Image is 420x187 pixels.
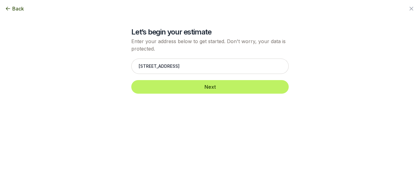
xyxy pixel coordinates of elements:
input: Enter your address [131,59,289,74]
h2: Let’s begin your estimate [131,27,289,37]
button: Next [131,80,289,94]
p: Enter your address below to get started. Don't worry, your data is protected. [131,38,289,52]
button: Back [5,5,24,12]
span: Back [12,5,24,12]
